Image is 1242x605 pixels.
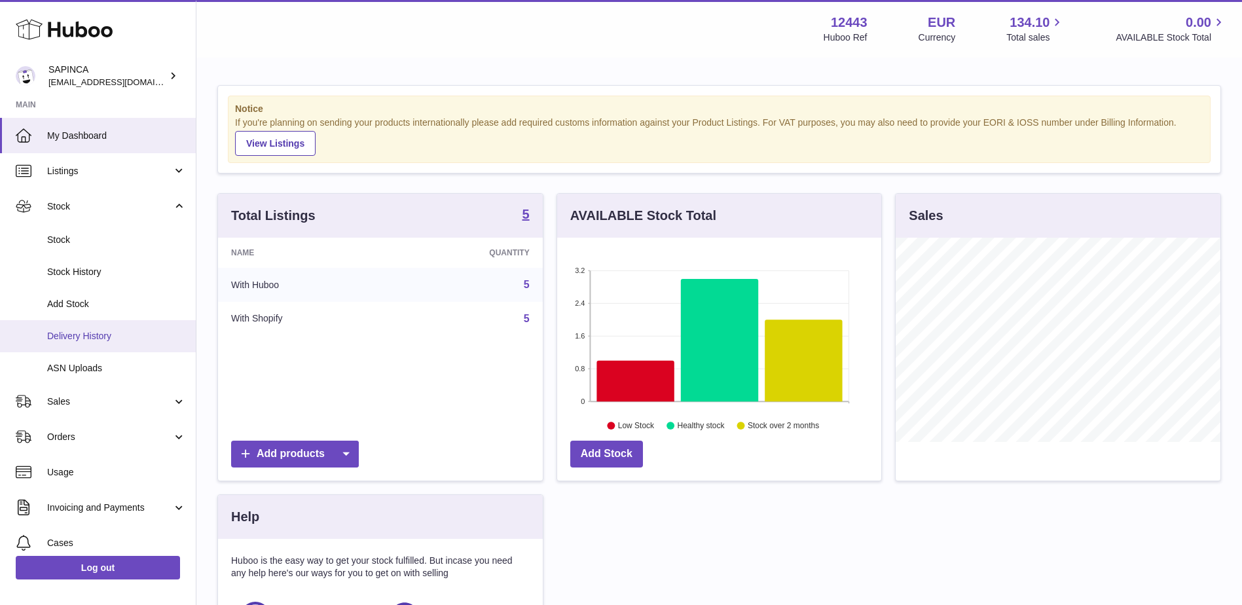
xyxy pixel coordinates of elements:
a: 5 [522,208,530,223]
div: Huboo Ref [824,31,868,44]
text: 1.6 [575,332,585,340]
span: Delivery History [47,330,186,342]
div: If you're planning on sending your products internationally please add required customs informati... [235,117,1203,156]
text: Healthy stock [677,421,725,430]
strong: 5 [522,208,530,221]
a: View Listings [235,131,316,156]
h3: Total Listings [231,207,316,225]
span: ASN Uploads [47,362,186,375]
a: 0.00 AVAILABLE Stock Total [1116,14,1226,44]
text: 0.8 [575,365,585,373]
span: Total sales [1006,31,1065,44]
a: Add products [231,441,359,467]
span: Cases [47,537,186,549]
span: Stock History [47,266,186,278]
th: Name [218,238,393,268]
span: Stock [47,200,172,213]
text: 0 [581,397,585,405]
h3: AVAILABLE Stock Total [570,207,716,225]
text: Stock over 2 months [748,421,819,430]
text: 3.2 [575,266,585,274]
span: AVAILABLE Stock Total [1116,31,1226,44]
span: Sales [47,395,172,408]
text: Low Stock [618,421,655,430]
a: 5 [524,313,530,324]
a: Add Stock [570,441,643,467]
a: Log out [16,556,180,579]
p: Huboo is the easy way to get your stock fulfilled. But incase you need any help here's our ways f... [231,555,530,579]
td: With Huboo [218,268,393,302]
span: Orders [47,431,172,443]
h3: Sales [909,207,943,225]
span: Stock [47,234,186,246]
span: [EMAIL_ADDRESS][DOMAIN_NAME] [48,77,192,87]
div: Currency [919,31,956,44]
span: My Dashboard [47,130,186,142]
div: SAPINCA [48,64,166,88]
strong: EUR [928,14,955,31]
a: 5 [524,279,530,290]
a: 134.10 Total sales [1006,14,1065,44]
th: Quantity [393,238,542,268]
span: Invoicing and Payments [47,502,172,514]
span: 134.10 [1010,14,1050,31]
img: internalAdmin-12443@internal.huboo.com [16,66,35,86]
span: 0.00 [1186,14,1211,31]
text: 2.4 [575,299,585,307]
td: With Shopify [218,302,393,336]
span: Add Stock [47,298,186,310]
span: Usage [47,466,186,479]
strong: 12443 [831,14,868,31]
span: Listings [47,165,172,177]
strong: Notice [235,103,1203,115]
h3: Help [231,508,259,526]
